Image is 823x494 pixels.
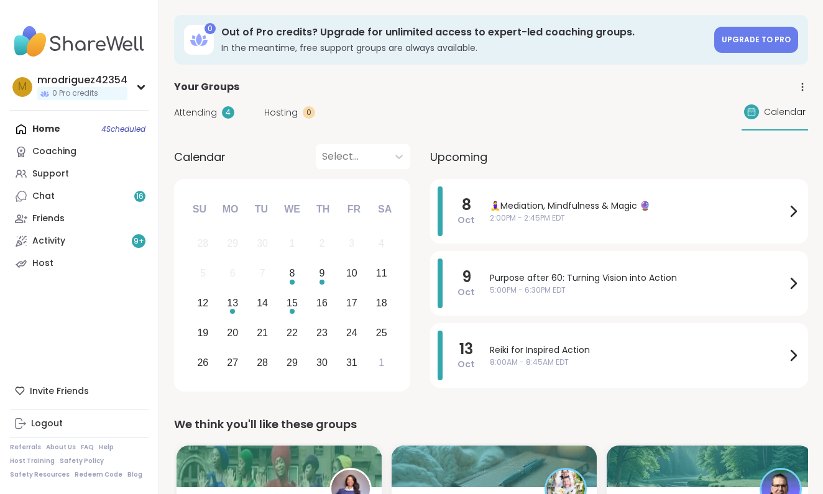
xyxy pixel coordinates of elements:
div: Not available Sunday, September 28th, 2025 [190,231,216,257]
div: 28 [257,354,268,371]
div: Choose Thursday, October 9th, 2025 [309,260,336,287]
div: We [278,196,306,223]
div: 11 [376,265,387,281]
div: Th [310,196,337,223]
div: 14 [257,295,268,311]
div: We think you'll like these groups [174,416,808,433]
div: 9 [319,265,324,281]
div: 2 [319,235,324,252]
div: 13 [227,295,238,311]
div: Not available Wednesday, October 1st, 2025 [279,231,306,257]
div: Invite Friends [10,380,149,402]
div: Choose Monday, October 13th, 2025 [219,290,246,317]
div: 31 [346,354,357,371]
a: Host Training [10,457,55,465]
div: Choose Sunday, October 19th, 2025 [190,319,216,346]
div: 16 [316,295,328,311]
div: 26 [197,354,208,371]
a: Referrals [10,443,41,452]
a: Host [10,252,149,275]
div: 4 [379,235,384,252]
div: 27 [227,354,238,371]
span: Reiki for Inspired Action [490,344,786,357]
div: Sa [371,196,398,223]
a: Safety Policy [60,457,104,465]
div: Chat [32,190,55,203]
div: Choose Thursday, October 23rd, 2025 [309,319,336,346]
a: Coaching [10,140,149,163]
div: 1 [290,235,295,252]
div: 19 [197,324,208,341]
div: 5 [200,265,206,281]
a: About Us [46,443,76,452]
div: 21 [257,324,268,341]
a: Logout [10,413,149,435]
div: Not available Friday, October 3rd, 2025 [338,231,365,257]
div: Choose Thursday, October 16th, 2025 [309,290,336,317]
span: 🧘‍♀️Mediation, Mindfulness & Magic 🔮 [490,199,786,213]
div: 12 [197,295,208,311]
span: Purpose after 60: Turning Vision into Action [490,272,786,285]
div: Choose Wednesday, October 8th, 2025 [279,260,306,287]
div: Choose Sunday, October 12th, 2025 [190,290,216,317]
div: 29 [227,235,238,252]
iframe: Spotlight [136,147,146,157]
div: 0 [205,23,216,34]
div: mrodriguez42354 [37,73,127,87]
div: Choose Saturday, October 11th, 2025 [368,260,395,287]
div: Choose Saturday, October 25th, 2025 [368,319,395,346]
div: Activity [32,235,65,247]
span: Attending [174,106,217,119]
div: Choose Monday, October 27th, 2025 [219,349,246,376]
div: Choose Friday, October 10th, 2025 [338,260,365,287]
div: Host [32,257,53,270]
div: 30 [257,235,268,252]
a: Chat16 [10,185,149,208]
div: Coaching [32,145,76,158]
div: Not available Saturday, October 4th, 2025 [368,231,395,257]
div: Not available Sunday, October 5th, 2025 [190,260,216,287]
div: Logout [31,418,63,430]
div: Fr [340,196,367,223]
span: Upcoming [430,149,487,165]
span: 16 [136,191,144,202]
span: 9 + [134,236,144,247]
div: Choose Friday, October 17th, 2025 [338,290,365,317]
span: 9 [462,268,471,286]
span: Oct [457,214,475,226]
div: Choose Wednesday, October 29th, 2025 [279,349,306,376]
div: 28 [197,235,208,252]
div: Choose Saturday, October 18th, 2025 [368,290,395,317]
span: Your Groups [174,80,239,94]
h3: Out of Pro credits? Upgrade for unlimited access to expert-led coaching groups. [221,25,707,39]
div: 29 [287,354,298,371]
div: 4 [222,106,234,119]
div: 17 [346,295,357,311]
div: Choose Tuesday, October 21st, 2025 [249,319,276,346]
span: Oct [457,358,475,370]
div: 24 [346,324,357,341]
div: Mo [216,196,244,223]
span: 13 [459,341,473,358]
div: Su [186,196,213,223]
div: 30 [316,354,328,371]
div: Choose Friday, October 24th, 2025 [338,319,365,346]
span: 5:00PM - 6:30PM EDT [490,285,786,296]
div: Not available Monday, October 6th, 2025 [219,260,246,287]
div: Choose Monday, October 20th, 2025 [219,319,246,346]
span: 8 [462,196,471,214]
span: Calendar [174,149,226,165]
div: Friends [32,213,65,225]
div: 3 [349,235,354,252]
a: Redeem Code [75,470,122,479]
span: Oct [457,286,475,298]
div: Not available Thursday, October 2nd, 2025 [309,231,336,257]
img: ShareWell Nav Logo [10,20,149,63]
a: FAQ [81,443,94,452]
span: m [18,79,27,95]
div: 15 [287,295,298,311]
div: Not available Monday, September 29th, 2025 [219,231,246,257]
span: 0 Pro credits [52,88,98,99]
div: 18 [376,295,387,311]
a: Blog [127,470,142,479]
